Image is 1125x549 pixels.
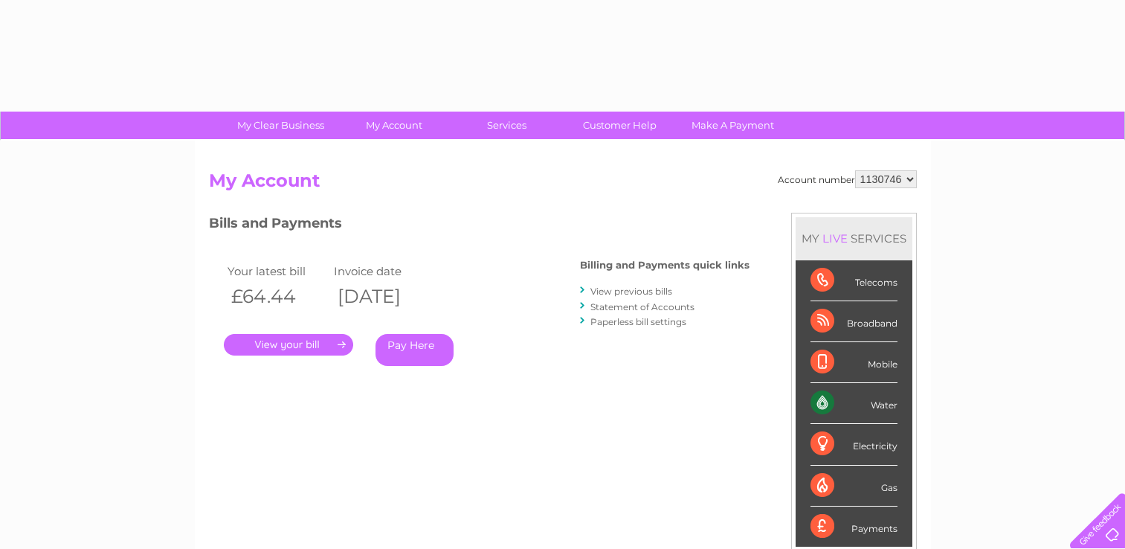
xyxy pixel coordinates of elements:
[810,424,897,465] div: Electricity
[375,334,454,366] a: Pay Here
[810,342,897,383] div: Mobile
[330,281,437,312] th: [DATE]
[810,260,897,301] div: Telecoms
[445,112,568,139] a: Services
[580,260,750,271] h4: Billing and Payments quick links
[330,261,437,281] td: Invoice date
[796,217,912,260] div: MY SERVICES
[209,170,917,199] h2: My Account
[224,281,331,312] th: £64.44
[819,231,851,245] div: LIVE
[590,316,686,327] a: Paperless bill settings
[590,301,694,312] a: Statement of Accounts
[671,112,794,139] a: Make A Payment
[219,112,342,139] a: My Clear Business
[810,507,897,547] div: Payments
[224,334,353,356] a: .
[558,112,681,139] a: Customer Help
[332,112,455,139] a: My Account
[224,261,331,281] td: Your latest bill
[778,170,917,188] div: Account number
[810,301,897,342] div: Broadband
[590,286,672,297] a: View previous bills
[810,383,897,424] div: Water
[810,466,897,507] div: Gas
[209,213,750,239] h3: Bills and Payments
